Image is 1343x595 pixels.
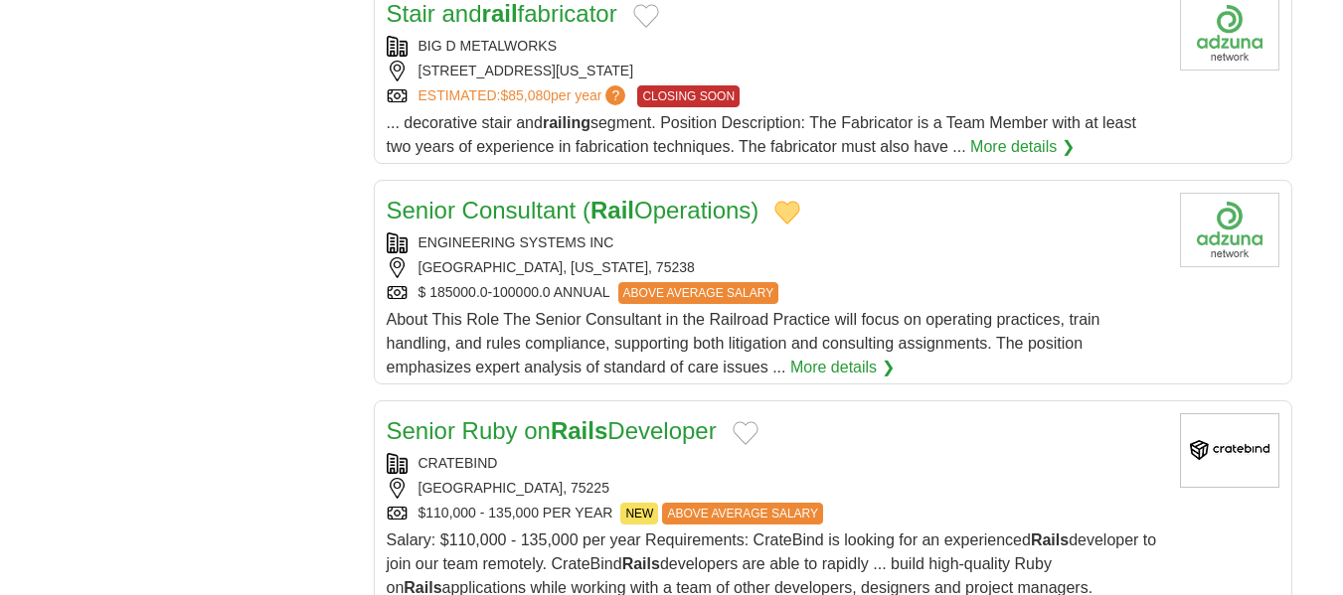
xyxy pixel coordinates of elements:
div: [GEOGRAPHIC_DATA], [US_STATE], 75238 [387,257,1164,278]
span: ? [605,85,625,105]
div: CRATEBIND [387,453,1164,474]
span: CLOSING SOON [637,85,740,107]
span: $85,080 [500,87,551,103]
strong: Rails [622,555,660,572]
div: [GEOGRAPHIC_DATA], 75225 [387,478,1164,499]
strong: Rail [590,197,634,223]
img: Infinity Systems Engineering logo [1180,193,1279,267]
div: BIG D METALWORKS [387,36,1164,57]
a: Senior Ruby onRailsDeveloper [387,417,717,444]
div: $110,000 - 135,000 PER YEAR [387,503,1164,524]
img: CrateBind logo [1180,413,1279,488]
span: About This Role The Senior Consultant in the Railroad Practice will focus on operating practices,... [387,311,1100,375]
span: ABOVE AVERAGE SALARY [662,503,823,524]
a: ESTIMATED:$85,080per year? [419,85,630,107]
button: Add to favorite jobs [733,421,758,445]
a: More details ❯ [970,135,1075,159]
a: More details ❯ [790,356,895,379]
strong: Rails [1031,531,1069,548]
a: ENGINEERING SYSTEMS INC [419,234,614,250]
a: Senior Consultant (RailOperations) [387,197,759,223]
button: Add to favorite jobs [633,4,659,28]
div: [STREET_ADDRESS][US_STATE] [387,61,1164,81]
span: ... decorative stair and segment. Position Description: The Fabricator is a Team Member with at l... [387,114,1136,155]
strong: Rails [551,417,607,444]
strong: railing [543,114,590,131]
span: ABOVE AVERAGE SALARY [618,282,779,304]
div: $ 185000.0-100000.0 ANNUAL [387,282,1164,304]
button: Add to favorite jobs [774,201,800,224]
span: NEW [620,503,658,524]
